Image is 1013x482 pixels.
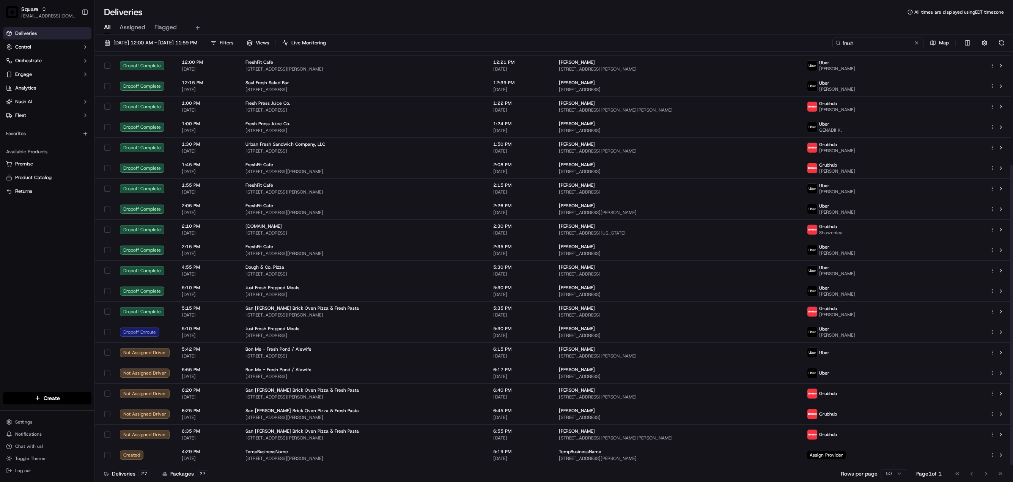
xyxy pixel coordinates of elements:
[245,353,481,359] span: [STREET_ADDRESS]
[182,128,233,134] span: [DATE]
[245,162,273,168] span: FreshFit Cafe
[3,465,91,476] button: Log out
[493,223,547,229] span: 2:30 PM
[493,353,547,359] span: [DATE]
[841,470,878,477] p: Rows per page
[559,367,595,373] span: [PERSON_NAME]
[807,225,817,235] img: 5e692f75ce7d37001a5d71f1
[819,148,855,154] span: [PERSON_NAME]
[559,66,795,72] span: [STREET_ADDRESS][PERSON_NAME]
[807,307,817,317] img: 5e692f75ce7d37001a5d71f1
[559,455,795,462] span: [STREET_ADDRESS][PERSON_NAME]
[3,55,91,67] button: Orchestrate
[245,121,290,127] span: Fresh Press Juice Co.
[3,146,91,158] div: Available Products
[245,449,288,455] span: TempBusinessName
[493,182,547,188] span: 2:15 PM
[3,185,91,197] button: Returns
[493,121,547,127] span: 1:24 PM
[819,312,855,318] span: [PERSON_NAME]
[15,174,52,181] span: Product Catalog
[819,107,855,113] span: [PERSON_NAME]
[493,203,547,209] span: 2:26 PM
[162,470,208,477] div: Packages
[819,230,843,236] span: Shawnniea
[279,38,329,48] button: Live Monitoring
[493,80,547,86] span: 12:39 PM
[493,326,547,332] span: 5:30 PM
[493,408,547,414] span: 6:45 PM
[245,271,481,277] span: [STREET_ADDRESS]
[819,142,837,148] span: Grubhub
[120,23,145,32] span: Assigned
[104,6,143,18] h1: Deliveries
[819,168,855,174] span: [PERSON_NAME]
[182,408,233,414] span: 6:25 PM
[493,189,547,195] span: [DATE]
[493,435,547,441] span: [DATE]
[819,306,837,312] span: Grubhub
[3,429,91,439] button: Notifications
[182,141,233,147] span: 1:30 PM
[182,264,233,270] span: 4:55 PM
[559,162,595,168] span: [PERSON_NAME]
[559,141,595,147] span: [PERSON_NAME]
[559,121,595,127] span: [PERSON_NAME]
[819,250,855,256] span: [PERSON_NAME]
[182,312,233,318] span: [DATE]
[245,59,273,65] span: FreshFit Cafe
[245,305,359,311] span: San [PERSON_NAME] Brick Oven Pizza & Fresh Pasta
[15,85,36,91] span: Analytics
[819,86,855,92] span: [PERSON_NAME]
[559,285,595,291] span: [PERSON_NAME]
[64,111,70,117] div: 💻
[819,370,829,376] span: Uber
[44,394,60,402] span: Create
[926,38,952,48] button: Map
[807,61,817,71] img: uber-new-logo.jpeg
[182,449,233,455] span: 4:29 PM
[182,182,233,188] span: 1:55 PM
[245,373,481,380] span: [STREET_ADDRESS]
[493,394,547,400] span: [DATE]
[245,326,299,332] span: Just Fresh Prepped Meals
[15,443,43,449] span: Chat with us!
[559,244,595,250] span: [PERSON_NAME]
[197,470,208,477] div: 27
[939,39,949,46] span: Map
[559,373,795,380] span: [STREET_ADDRESS]
[559,203,595,209] span: [PERSON_NAME]
[493,162,547,168] span: 2:08 PM
[6,188,88,195] a: Returns
[3,417,91,427] button: Settings
[3,128,91,140] div: Favorites
[819,209,855,215] span: [PERSON_NAME]
[245,182,273,188] span: FreshFit Cafe
[3,441,91,452] button: Chat with us!
[243,38,272,48] button: Views
[807,348,817,358] img: uber-new-logo.jpeg
[559,428,595,434] span: [PERSON_NAME]
[21,5,38,13] span: Square
[493,66,547,72] span: [DATE]
[182,291,233,298] span: [DATE]
[559,169,795,175] span: [STREET_ADDRESS]
[182,209,233,216] span: [DATE]
[559,326,595,332] span: [PERSON_NAME]
[182,394,233,400] span: [DATE]
[819,60,829,66] span: Uber
[15,419,32,425] span: Settings
[15,455,46,462] span: Toggle Theme
[182,189,233,195] span: [DATE]
[807,266,817,276] img: uber-new-logo.jpeg
[493,367,547,373] span: 6:17 PM
[129,75,138,84] button: Start new chat
[5,107,61,121] a: 📗Knowledge Base
[182,428,233,434] span: 6:35 PM
[559,449,601,455] span: TempBusinessName
[245,66,481,72] span: [STREET_ADDRESS][PERSON_NAME]
[182,148,233,154] span: [DATE]
[819,224,837,230] span: Grubhub
[21,13,76,19] button: [EMAIL_ADDRESS][DOMAIN_NAME]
